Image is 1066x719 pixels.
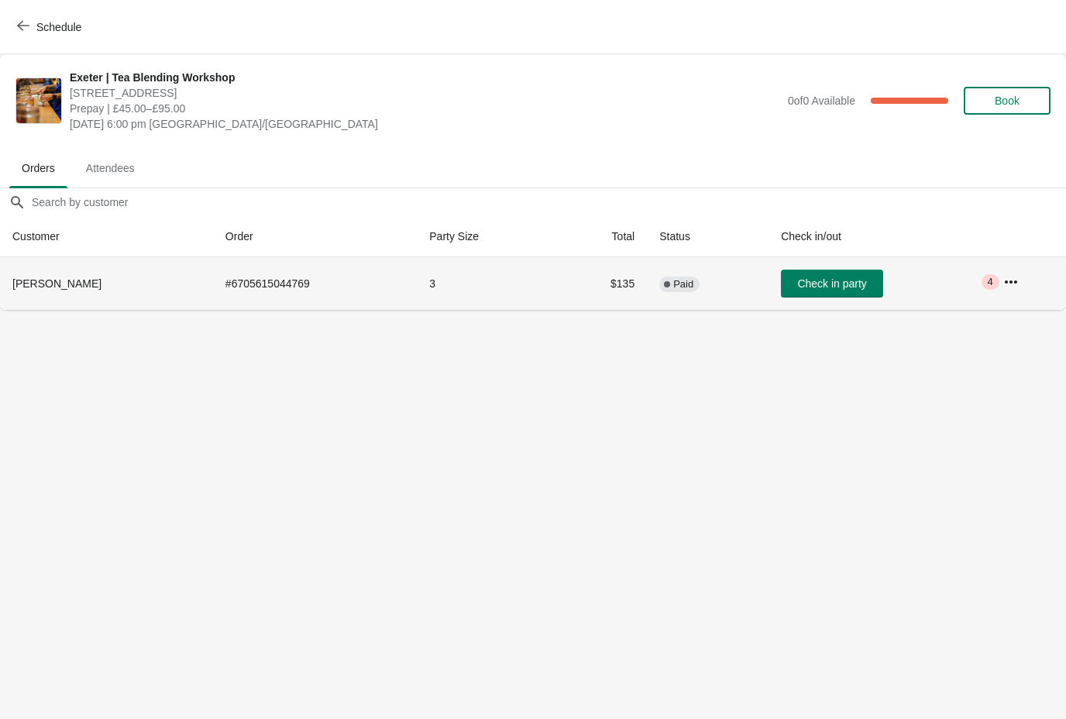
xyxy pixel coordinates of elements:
td: $135 [555,257,647,310]
span: 4 [988,276,993,288]
span: Book [995,95,1020,107]
span: 0 of 0 Available [788,95,855,107]
button: Check in party [781,270,883,298]
button: Book [964,87,1051,115]
span: [PERSON_NAME] [12,277,101,290]
th: Total [555,216,647,257]
span: Check in party [797,277,866,290]
img: Exeter | Tea Blending Workshop [16,78,61,123]
th: Status [647,216,769,257]
span: [DATE] 6:00 pm [GEOGRAPHIC_DATA]/[GEOGRAPHIC_DATA] [70,116,780,132]
th: Party Size [417,216,555,257]
button: Schedule [8,13,94,41]
span: [STREET_ADDRESS] [70,85,780,101]
span: Prepay | £45.00–£95.00 [70,101,780,116]
span: Schedule [36,21,81,33]
span: Orders [9,154,67,182]
th: Order [213,216,417,257]
span: Attendees [74,154,147,182]
span: Exeter | Tea Blending Workshop [70,70,780,85]
span: Paid [673,278,693,291]
td: 3 [417,257,555,310]
td: # 6705615044769 [213,257,417,310]
input: Search by customer [31,188,1066,216]
th: Check in/out [769,216,991,257]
